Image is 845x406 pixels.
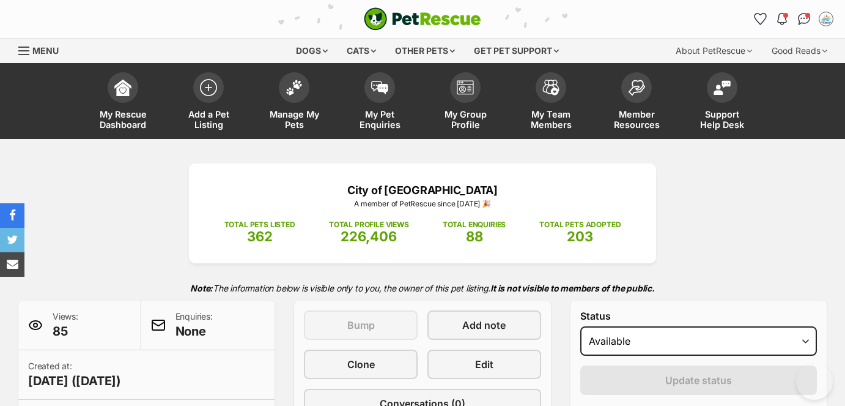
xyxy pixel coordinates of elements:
iframe: Help Scout Beacon - Open [796,363,833,400]
p: City of [GEOGRAPHIC_DATA] [207,182,638,198]
a: Edit [427,350,541,379]
a: Add note [427,310,541,340]
a: Support Help Desk [679,66,765,139]
a: Conversations [794,9,814,29]
span: My Rescue Dashboard [95,109,150,130]
img: notifications-46538b983faf8c2785f20acdc204bb7945ddae34d4c08c2a6579f10ce5e182be.svg [777,13,787,25]
p: TOTAL PROFILE VIEWS [329,219,409,230]
label: Status [580,310,817,321]
a: Add a Pet Listing [166,66,251,139]
span: Add a Pet Listing [181,109,236,130]
p: TOTAL PETS LISTED [224,219,295,230]
strong: Note: [190,283,213,293]
span: My Pet Enquiries [352,109,407,130]
a: My Pet Enquiries [337,66,422,139]
img: manage-my-pets-icon-02211641906a0b7f246fdf0571729dbe1e7629f14944591b6c1af311fb30b64b.svg [286,80,303,96]
span: Add note [462,318,506,333]
a: Favourites [750,9,770,29]
img: group-profile-icon-3fa3cf56718a62981997c0bc7e787c4b2cf8bcc04b72c1350f741eb67cf2f40e.svg [457,80,474,95]
span: Edit [475,357,493,372]
span: Bump [347,318,375,333]
p: TOTAL PETS ADOPTED [539,219,621,230]
span: None [175,323,213,340]
span: My Team Members [523,109,578,130]
img: pet-enquiries-icon-7e3ad2cf08bfb03b45e93fb7055b45f3efa6380592205ae92323e6603595dc1f.svg [371,81,388,94]
a: Menu [18,39,67,61]
button: Bump [304,310,418,340]
img: help-desk-icon-fdf02630f3aa405de69fd3d07c3f3aa587a6932b1a1747fa1d2bba05be0121f9.svg [714,80,731,95]
img: chat-41dd97257d64d25036548639549fe6c8038ab92f7586957e7f3b1b290dea8141.svg [798,13,811,25]
button: My account [816,9,836,29]
p: A member of PetRescue since [DATE] 🎉 [207,198,638,209]
span: 226,406 [341,228,397,244]
span: Clone [347,357,375,372]
p: The information below is visible only to you, the owner of this pet listing. [18,276,827,301]
p: Enquiries: [175,310,213,340]
span: Member Resources [609,109,664,130]
a: My Group Profile [422,66,508,139]
p: TOTAL ENQUIRIES [443,219,506,230]
div: Get pet support [465,39,567,63]
span: 88 [466,228,483,244]
img: member-resources-icon-8e73f808a243e03378d46382f2149f9095a855e16c252ad45f914b54edf8863c.svg [628,80,645,96]
span: Manage My Pets [267,109,322,130]
span: Support Help Desk [695,109,750,130]
span: My Group Profile [438,109,493,130]
div: Other pets [386,39,463,63]
a: My Team Members [508,66,594,139]
img: Sonja Laine profile pic [820,13,832,25]
span: Menu [32,45,59,56]
div: Cats [338,39,385,63]
span: 85 [53,323,78,340]
a: Member Resources [594,66,679,139]
img: team-members-icon-5396bd8760b3fe7c0b43da4ab00e1e3bb1a5d9ba89233759b79545d2d3fc5d0d.svg [542,80,559,96]
a: Manage My Pets [251,66,337,139]
p: Created at: [28,360,121,389]
a: PetRescue [364,7,481,31]
button: Notifications [772,9,792,29]
ul: Account quick links [750,9,836,29]
img: add-pet-listing-icon-0afa8454b4691262ce3f59096e99ab1cd57d4a30225e0717b998d2c9b9846f56.svg [200,79,217,96]
span: [DATE] ([DATE]) [28,372,121,389]
img: logo-cat-932fe2b9b8326f06289b0f2fb663e598f794de774fb13d1741a6617ecf9a85b4.svg [364,7,481,31]
div: Dogs [287,39,336,63]
span: 203 [567,228,593,244]
a: Clone [304,350,418,379]
img: dashboard-icon-eb2f2d2d3e046f16d808141f083e7271f6b2e854fb5c12c21221c1fb7104beca.svg [114,79,131,96]
div: About PetRescue [667,39,761,63]
button: Update status [580,366,817,395]
strong: It is not visible to members of the public. [490,283,655,293]
div: Good Reads [763,39,836,63]
p: Views: [53,310,78,340]
span: 362 [247,228,273,244]
a: My Rescue Dashboard [80,66,166,139]
span: Update status [665,373,732,388]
